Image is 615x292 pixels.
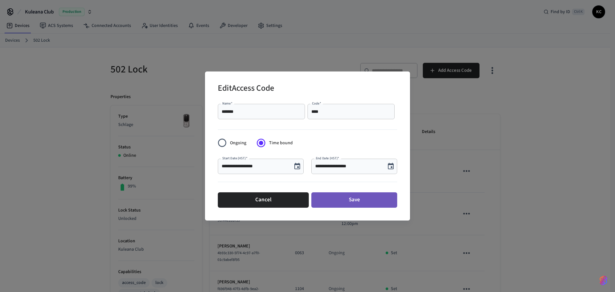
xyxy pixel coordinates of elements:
[291,160,304,173] button: Choose date, selected date is Sep 12, 2025
[222,101,233,106] label: Name
[600,275,607,286] img: SeamLogoGradient.69752ec5.svg
[218,79,274,99] h2: Edit Access Code
[230,140,246,146] span: Ongoing
[312,101,321,106] label: Code
[316,156,339,161] label: End Date (HST)
[311,192,397,208] button: Save
[384,160,397,173] button: Choose date, selected date is Sep 19, 2025
[218,192,309,208] button: Cancel
[269,140,293,146] span: Time bound
[222,156,247,161] label: Start Date (HST)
